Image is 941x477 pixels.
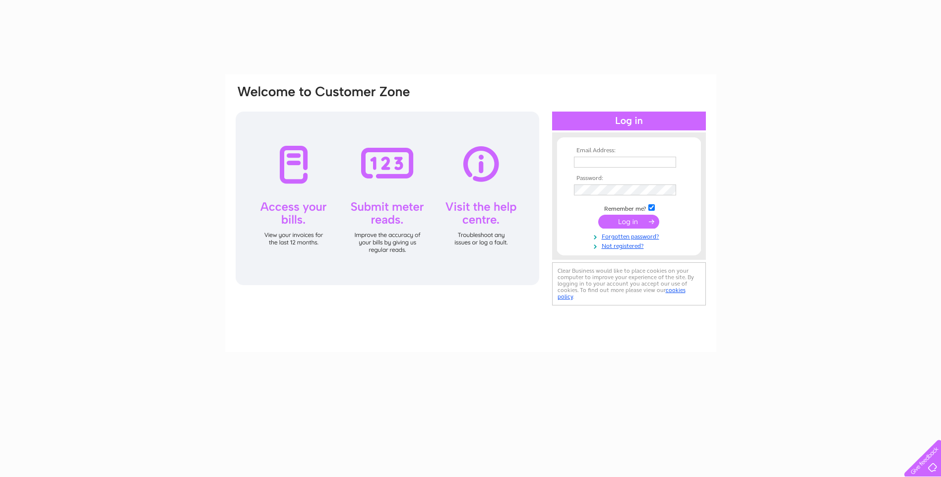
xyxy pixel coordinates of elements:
[571,175,687,182] th: Password:
[552,262,706,305] div: Clear Business would like to place cookies on your computer to improve your experience of the sit...
[574,240,687,250] a: Not registered?
[598,215,659,229] input: Submit
[571,147,687,154] th: Email Address:
[571,203,687,213] td: Remember me?
[558,287,686,300] a: cookies policy
[574,231,687,240] a: Forgotten password?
